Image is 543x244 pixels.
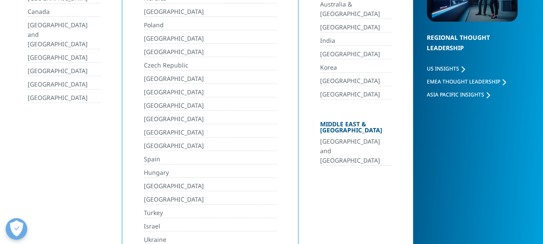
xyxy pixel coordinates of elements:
[144,47,277,57] a: [GEOGRAPHIC_DATA]
[144,74,277,84] a: [GEOGRAPHIC_DATA]
[320,76,391,86] a: [GEOGRAPHIC_DATA]
[144,101,277,111] a: [GEOGRAPHIC_DATA]
[427,91,484,98] span: Asia Pacific Insights
[144,208,277,218] a: Turkey
[320,90,391,100] a: [GEOGRAPHIC_DATA]
[144,168,277,178] a: Hungary
[144,20,277,30] a: Poland
[6,218,27,240] button: 優先設定センターを開く
[144,61,277,71] a: Czech Republic
[427,91,490,98] a: Asia Pacific Insights
[427,65,459,72] span: US Insights
[144,114,277,124] a: [GEOGRAPHIC_DATA]
[320,121,391,137] div: Middle East & [GEOGRAPHIC_DATA]
[144,195,277,205] a: [GEOGRAPHIC_DATA]
[28,20,100,49] a: [GEOGRAPHIC_DATA] and [GEOGRAPHIC_DATA]
[28,66,100,76] a: [GEOGRAPHIC_DATA]
[427,65,465,72] a: US Insights
[144,34,277,44] a: [GEOGRAPHIC_DATA]
[427,78,500,85] span: EMEA Thought Leadership
[320,63,391,73] a: Korea
[28,80,100,90] a: [GEOGRAPHIC_DATA]
[144,181,277,191] a: [GEOGRAPHIC_DATA]
[427,32,518,64] div: Regional Thought Leadership
[144,222,277,231] a: Israel
[144,128,277,138] a: [GEOGRAPHIC_DATA]
[427,78,506,85] a: EMEA Thought Leadership
[144,87,277,97] a: [GEOGRAPHIC_DATA]
[28,7,100,17] a: Canada
[320,36,391,46] a: India
[28,93,100,103] a: [GEOGRAPHIC_DATA]
[144,7,277,17] a: [GEOGRAPHIC_DATA]
[320,22,391,32] a: [GEOGRAPHIC_DATA]
[320,137,391,166] a: [GEOGRAPHIC_DATA] and [GEOGRAPHIC_DATA]
[320,49,391,59] a: [GEOGRAPHIC_DATA]
[28,53,100,63] a: [GEOGRAPHIC_DATA]
[144,141,277,151] a: [GEOGRAPHIC_DATA]
[144,154,277,164] a: Spain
